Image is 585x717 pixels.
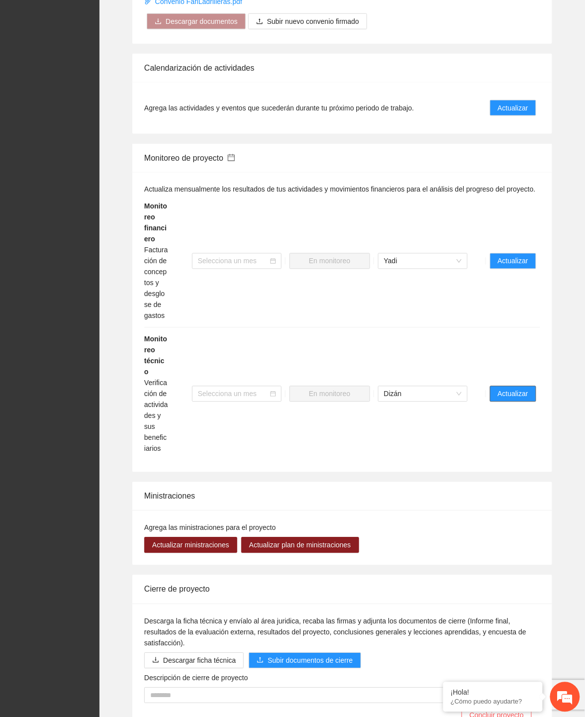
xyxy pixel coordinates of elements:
span: Satisfecho [117,201,133,215]
button: downloadDescargar documentos [147,13,246,29]
span: download [152,657,159,665]
p: ¿Cómo puedo ayudarte? [451,698,535,706]
span: Subir documentos de cierre [268,655,353,666]
span: Actualizar [498,102,528,113]
div: Califique esta sesión de soporte como Triste/Neutral/Feliz [18,220,177,242]
textarea: Descripción de cierre de proyecto [144,688,540,704]
button: uploadSubir documentos de cierre [249,653,361,669]
div: Su sesión de chat ha terminado. Si desea continuar el chat, [22,257,172,315]
span: uploadSubir documentos de cierre [249,657,361,665]
span: Subir nuevo convenio firmado [267,16,359,27]
div: ¡Hola! [451,689,535,697]
span: Descarga la ficha técnica y envíalo al área juridica, recaba las firmas y adjunta los documentos ... [144,617,526,647]
span: Actualizar [498,256,528,267]
span: Agrega las ministraciones para el proyecto [144,524,276,532]
span: Actualizar ministraciones [152,540,229,551]
div: Calendarización de actividades [144,54,540,82]
span: ¡Va perfecto [PERSON_NAME]! [20,107,124,118]
div: Minimizar ventana de chat en vivo [163,5,187,29]
div: [PERSON_NAME] ha terminado esta sesión de chat 9:09 PM [22,153,172,171]
a: Actualizar ministraciones [144,541,237,549]
span: Agrega las actividades y eventos que sucederán durante tu próximo periodo de trabajo. [144,102,414,113]
a: downloadDescargar ficha técnica [144,657,244,665]
span: Actualizar [498,389,528,400]
a: Actualizar plan de ministraciones [241,541,359,549]
div: 4:58 PM [13,103,131,122]
span: Verificación de actividades y sus beneficiarios [144,379,168,453]
button: Actualizar [490,386,536,402]
span: calendar [270,391,276,397]
span: download [155,18,162,26]
span: calendar [227,154,235,162]
span: upload [257,657,264,665]
span: Neutro [90,201,105,215]
span: upload [256,18,263,26]
span: Actualizar plan de ministraciones [249,540,351,551]
span: calendar [270,258,276,264]
div: Monitoreo de proyecto [144,144,540,172]
span: Yadi [384,254,462,269]
span: Descargar documentos [166,16,238,27]
div: Cierre de proyecto [144,575,540,604]
button: Actualizar ministraciones [144,537,237,553]
button: downloadDescargar ficha técnica [144,653,244,669]
div: Comparta su valoración y comentarios [18,187,177,196]
span: Triste [62,201,77,215]
em: Cerrar [175,176,186,187]
button: uploadSubir nuevo convenio firmado [248,13,367,29]
button: Actualizar plan de ministraciones [241,537,359,553]
a: Enviar esta transcripción por correo electrónico [35,294,160,311]
div: Ministraciones [144,482,540,511]
span: Actualiza mensualmente los resultados de tus actividades y movimientos financieros para el anális... [144,186,536,194]
div: 4:58 PM [13,124,53,143]
span: uploadSubir nuevo convenio firmado [248,17,367,25]
button: Actualizar [490,253,536,269]
a: calendar [223,154,235,162]
div: Josselin Bravo [52,51,167,64]
span: Dizán [384,387,462,402]
label: Descripción de cierre de proyecto [144,673,248,684]
a: haga clic aquí. [101,270,149,278]
span: Descargar ficha técnica [163,655,236,666]
strong: Monitoreo técnico [144,335,167,376]
span: Gracias [20,128,46,139]
button: Actualizar [490,100,536,116]
span: Facturación de conceptos y desglose de gastos [144,246,168,320]
strong: Monitoreo financiero [144,203,167,243]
